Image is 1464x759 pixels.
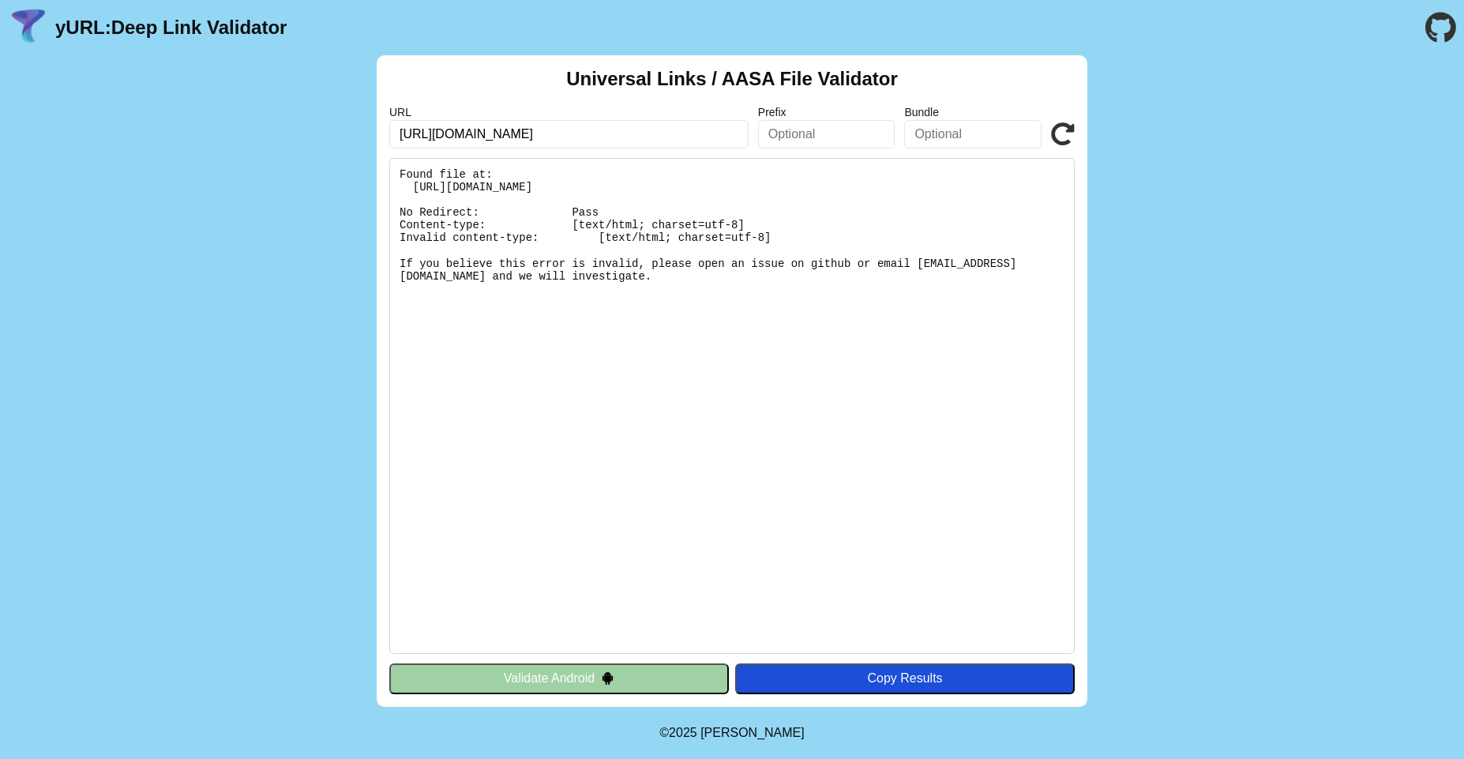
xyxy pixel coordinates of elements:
[758,106,895,118] label: Prefix
[735,663,1075,693] button: Copy Results
[904,120,1042,148] input: Optional
[389,663,729,693] button: Validate Android
[669,726,697,739] span: 2025
[389,106,749,118] label: URL
[700,726,805,739] a: Michael Ibragimchayev's Personal Site
[659,707,804,759] footer: ©
[389,120,749,148] input: Required
[743,671,1067,686] div: Copy Results
[389,158,1075,654] pre: Found file at: [URL][DOMAIN_NAME] No Redirect: Pass Content-type: [text/html; charset=utf-8] Inva...
[566,68,898,90] h2: Universal Links / AASA File Validator
[8,7,49,48] img: yURL Logo
[904,106,1042,118] label: Bundle
[55,17,287,39] a: yURL:Deep Link Validator
[758,120,895,148] input: Optional
[601,671,614,685] img: droidIcon.svg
